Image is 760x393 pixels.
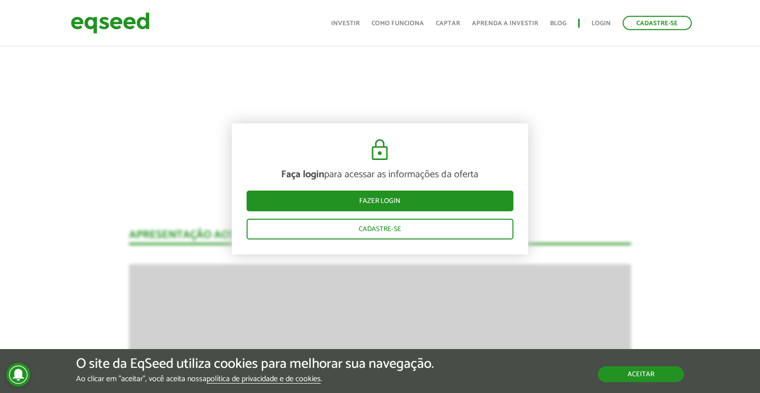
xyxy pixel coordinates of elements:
p: para acessar as informações da oferta [247,169,513,181]
a: política de privacidade e de cookies [207,375,321,384]
img: EqSeed [71,10,150,36]
a: Cadastre-se [247,219,513,239]
a: Como funciona [372,20,424,27]
a: Investir [331,20,360,27]
a: Captar [436,20,460,27]
img: cadeado.svg [368,138,392,162]
a: Cadastre-se [623,16,692,30]
a: Login [591,20,611,27]
h5: O site da EqSeed utiliza cookies para melhorar sua navegação. [76,356,434,372]
strong: Faça login [281,166,324,183]
a: Aprenda a investir [472,20,538,27]
button: Aceitar [598,366,684,382]
a: Blog [550,20,566,27]
a: Fazer login [247,191,513,211]
p: Ao clicar em "aceitar", você aceita nossa . [76,374,434,384]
